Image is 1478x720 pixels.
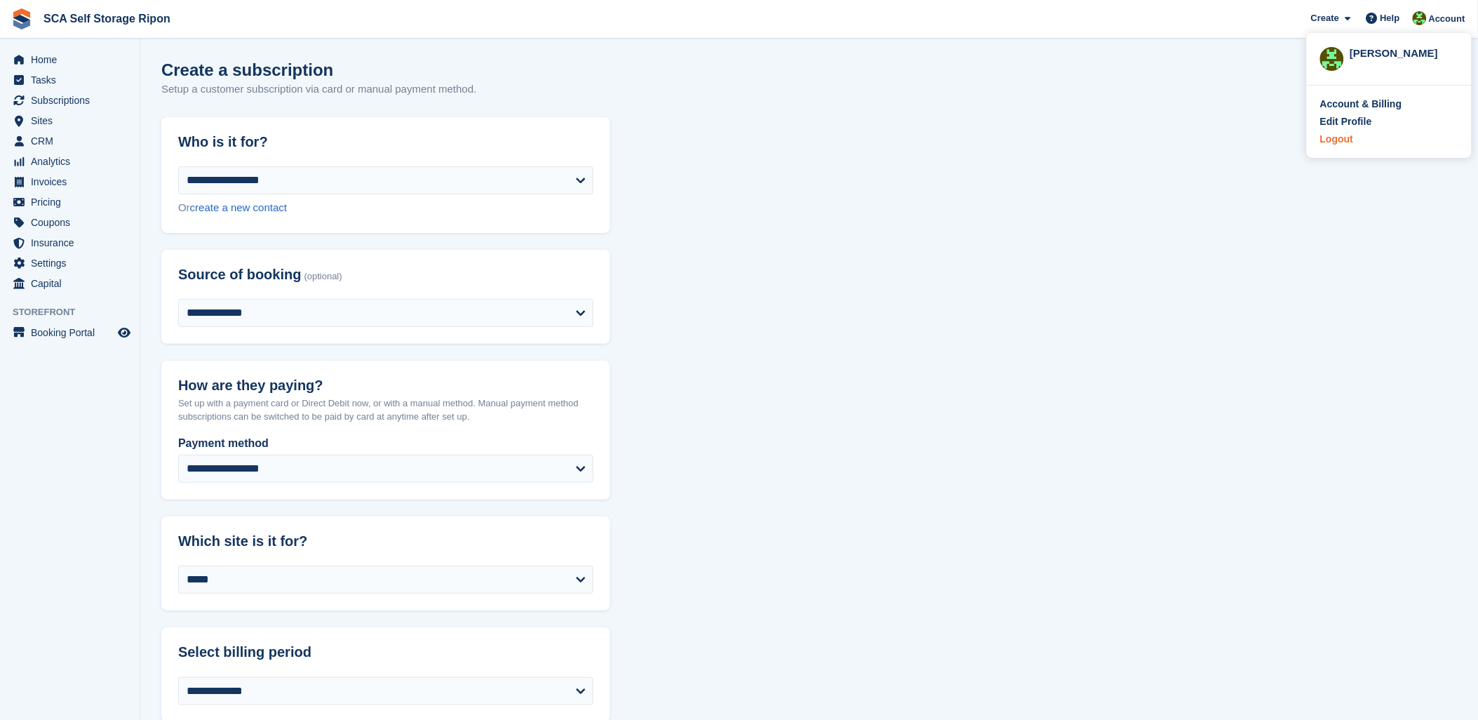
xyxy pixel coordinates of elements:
label: Payment method [178,435,593,452]
a: menu [7,131,133,151]
p: Set up with a payment card or Direct Debit now, or with a manual method. Manual payment method su... [178,396,593,424]
div: Or [178,200,593,216]
a: menu [7,111,133,131]
div: Edit Profile [1320,114,1372,129]
span: Booking Portal [31,323,115,342]
span: Invoices [31,172,115,192]
h2: Who is it for? [178,134,593,150]
span: Source of booking [178,267,302,283]
a: menu [7,233,133,253]
span: Subscriptions [31,91,115,110]
span: CRM [31,131,115,151]
a: Logout [1320,132,1458,147]
span: Tasks [31,70,115,90]
h1: Create a subscription [161,60,333,79]
div: Account & Billing [1320,97,1402,112]
img: Kelly Neesham [1413,11,1427,25]
div: [PERSON_NAME] [1350,46,1458,58]
h2: Which site is it for? [178,533,593,549]
h2: Select billing period [178,644,593,660]
span: Home [31,50,115,69]
a: menu [7,253,133,273]
span: (optional) [304,272,342,282]
a: create a new contact [190,201,287,213]
span: Coupons [31,213,115,232]
a: Edit Profile [1320,114,1458,129]
a: menu [7,192,133,212]
a: menu [7,213,133,232]
a: menu [7,91,133,110]
a: menu [7,70,133,90]
h2: How are they paying? [178,378,593,394]
a: SCA Self Storage Ripon [38,7,176,30]
span: Analytics [31,152,115,171]
a: Preview store [116,324,133,341]
a: menu [7,274,133,293]
img: Kelly Neesham [1320,47,1344,71]
a: menu [7,50,133,69]
span: Insurance [31,233,115,253]
div: Logout [1320,132,1353,147]
span: Settings [31,253,115,273]
span: Capital [31,274,115,293]
a: Account & Billing [1320,97,1458,112]
a: menu [7,172,133,192]
a: menu [7,323,133,342]
span: Sites [31,111,115,131]
span: Pricing [31,192,115,212]
a: menu [7,152,133,171]
span: Create [1311,11,1339,25]
p: Setup a customer subscription via card or manual payment method. [161,81,476,98]
span: Account [1429,12,1465,26]
span: Storefront [13,305,140,319]
img: stora-icon-8386f47178a22dfd0bd8f6a31ec36ba5ce8667c1dd55bd0f319d3a0aa187defe.svg [11,8,32,29]
span: Help [1380,11,1400,25]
